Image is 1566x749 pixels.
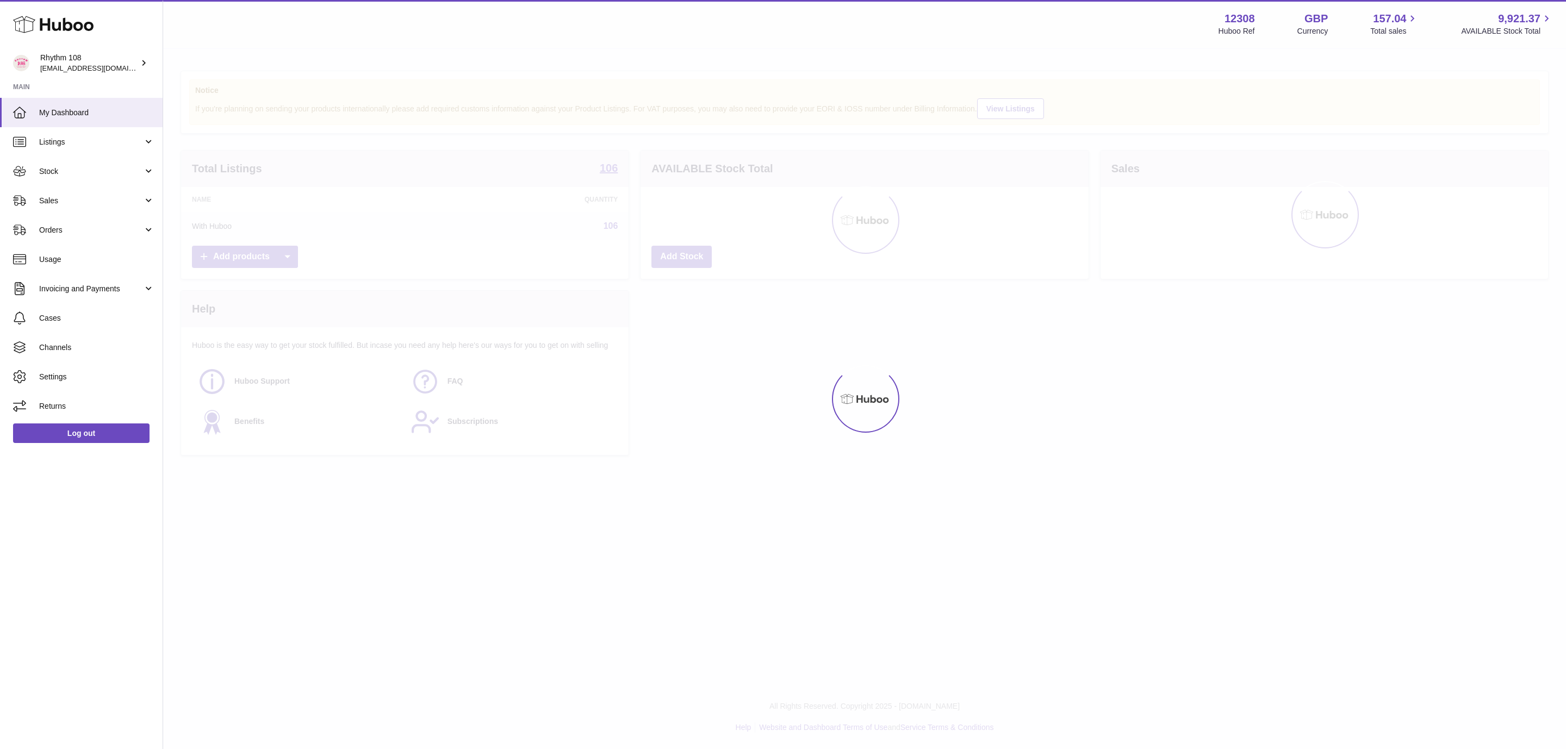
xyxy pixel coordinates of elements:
[40,64,160,72] span: [EMAIL_ADDRESS][DOMAIN_NAME]
[1373,11,1406,26] span: 157.04
[1498,11,1540,26] span: 9,921.37
[39,284,143,294] span: Invoicing and Payments
[39,196,143,206] span: Sales
[1461,26,1553,36] span: AVAILABLE Stock Total
[40,53,138,73] div: Rhythm 108
[1461,11,1553,36] a: 9,921.37 AVAILABLE Stock Total
[1225,11,1255,26] strong: 12308
[39,401,154,411] span: Returns
[1370,11,1419,36] a: 157.04 Total sales
[1219,26,1255,36] div: Huboo Ref
[39,225,143,235] span: Orders
[13,423,150,443] a: Log out
[39,108,154,118] span: My Dashboard
[39,372,154,382] span: Settings
[39,313,154,323] span: Cases
[39,137,143,147] span: Listings
[13,55,29,71] img: orders@rhythm108.com
[39,342,154,353] span: Channels
[1370,26,1419,36] span: Total sales
[1297,26,1328,36] div: Currency
[39,254,154,265] span: Usage
[39,166,143,177] span: Stock
[1304,11,1328,26] strong: GBP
